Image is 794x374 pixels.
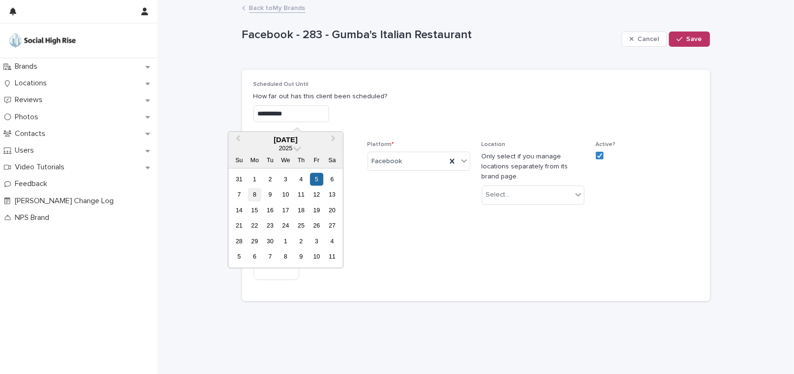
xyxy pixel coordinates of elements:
div: Choose Saturday, October 4th, 2025 [326,235,339,248]
div: Choose Friday, September 12th, 2025 [310,188,323,201]
div: Choose Thursday, October 9th, 2025 [295,250,307,263]
div: Choose Monday, September 15th, 2025 [248,204,261,217]
div: Choose Tuesday, September 23rd, 2025 [264,219,276,232]
div: Choose Thursday, October 2nd, 2025 [295,235,307,248]
p: How far out has this client been scheduled? [254,92,699,102]
div: Choose Tuesday, September 30th, 2025 [264,235,276,248]
div: Choose Monday, September 1st, 2025 [248,173,261,186]
div: Sa [326,154,339,167]
div: Choose Wednesday, September 3rd, 2025 [279,173,292,186]
div: Choose Thursday, September 4th, 2025 [295,173,307,186]
p: Video Tutorials [11,163,72,172]
span: 2025 [279,145,292,152]
div: Choose Monday, September 29th, 2025 [248,235,261,248]
div: Choose Saturday, September 27th, 2025 [326,219,339,232]
div: Choose Wednesday, September 24th, 2025 [279,219,292,232]
div: Choose Sunday, September 14th, 2025 [233,204,245,217]
p: Facebook - 283 - Gumba's Italian Restaurant [242,28,618,42]
span: Location [482,142,506,147]
div: Su [233,154,245,167]
div: Choose Monday, September 22nd, 2025 [248,219,261,232]
p: Contacts [11,129,53,138]
button: Next Month [327,133,342,148]
div: We [279,154,292,167]
div: Choose Friday, September 5th, 2025 [310,173,323,186]
div: Choose Tuesday, September 9th, 2025 [264,188,276,201]
div: Select... [486,190,510,200]
div: Choose Monday, October 6th, 2025 [248,250,261,263]
div: Choose Friday, October 10th, 2025 [310,250,323,263]
div: Choose Thursday, September 18th, 2025 [295,204,307,217]
img: o5DnuTxEQV6sW9jFYBBf [8,31,77,50]
div: Choose Saturday, September 20th, 2025 [326,204,339,217]
a: Back toMy Brands [249,2,306,13]
div: Choose Friday, October 3rd, 2025 [310,235,323,248]
div: [DATE] [228,135,343,144]
div: Choose Wednesday, October 1st, 2025 [279,235,292,248]
div: Choose Friday, September 26th, 2025 [310,219,323,232]
span: Active? [596,142,616,147]
div: Choose Sunday, September 28th, 2025 [233,235,245,248]
p: Brands [11,62,45,71]
p: NPS Brand [11,213,57,222]
button: Previous Month [229,133,244,148]
div: Choose Tuesday, September 2nd, 2025 [264,173,276,186]
div: Choose Tuesday, October 7th, 2025 [264,250,276,263]
button: Save [669,31,709,47]
div: Choose Wednesday, September 10th, 2025 [279,188,292,201]
span: Facebook [372,156,402,166]
div: Choose Sunday, October 5th, 2025 [233,250,245,263]
div: Choose Sunday, August 31st, 2025 [233,173,245,186]
span: Platform [368,142,394,147]
div: Tu [264,154,276,167]
span: Save [687,36,702,42]
p: Feedback [11,179,55,188]
div: Choose Wednesday, September 17th, 2025 [279,204,292,217]
div: Fr [310,154,323,167]
div: Choose Sunday, September 7th, 2025 [233,188,245,201]
p: Users [11,146,42,155]
div: Choose Tuesday, September 16th, 2025 [264,204,276,217]
div: Choose Saturday, October 11th, 2025 [326,250,339,263]
div: Mo [248,154,261,167]
p: Photos [11,113,46,122]
div: Choose Friday, September 19th, 2025 [310,204,323,217]
div: Choose Sunday, September 21st, 2025 [233,219,245,232]
div: Th [295,154,307,167]
p: Locations [11,79,54,88]
div: Choose Saturday, September 6th, 2025 [326,173,339,186]
div: month 2025-09 [232,172,340,265]
p: [PERSON_NAME] Change Log [11,197,121,206]
div: Choose Monday, September 8th, 2025 [248,188,261,201]
div: Choose Thursday, September 25th, 2025 [295,219,307,232]
button: Cancel [622,31,667,47]
span: Cancel [637,36,659,42]
div: Choose Saturday, September 13th, 2025 [326,188,339,201]
span: Scheduled Out Until [254,82,309,87]
p: Only select if you manage locations separately from its brand page. [482,152,584,181]
p: Reviews [11,95,50,104]
div: Choose Wednesday, October 8th, 2025 [279,250,292,263]
div: Choose Thursday, September 11th, 2025 [295,188,307,201]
